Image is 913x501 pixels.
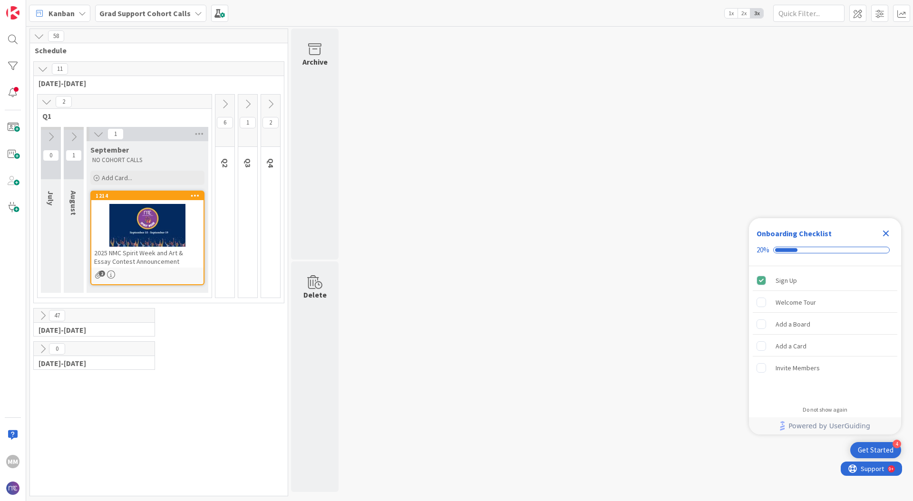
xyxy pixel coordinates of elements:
[893,440,901,448] div: 4
[302,56,328,67] div: Archive
[6,455,19,468] div: MM
[878,226,894,241] div: Close Checklist
[91,192,204,200] div: 1214
[753,357,897,378] div: Invite Members is incomplete.
[66,150,82,161] span: 1
[240,117,256,128] span: 1
[99,270,105,277] span: 2
[39,78,272,88] span: 2025-2026
[753,292,897,313] div: Welcome Tour is incomplete.
[6,6,19,19] img: Visit kanbanzone.com
[725,9,738,18] span: 1x
[757,228,832,239] div: Onboarding Checklist
[69,191,78,215] span: August
[776,318,810,330] div: Add a Board
[850,442,901,458] div: Open Get Started checklist, remaining modules: 4
[107,128,124,140] span: 1
[221,158,230,167] span: Q2
[243,158,253,167] span: Q3
[776,340,806,352] div: Add a Card
[788,420,870,432] span: Powered by UserGuiding
[754,417,896,434] a: Powered by UserGuiding
[99,9,191,18] b: Grad Support Cohort Calls
[749,218,901,434] div: Checklist Container
[102,173,132,182] span: Add Card...
[49,310,65,321] span: 47
[56,96,72,107] span: 2
[217,117,233,128] span: 6
[753,336,897,356] div: Add a Card is incomplete.
[753,314,897,335] div: Add a Board is incomplete.
[266,158,276,167] span: Q4
[749,417,901,434] div: Footer
[49,8,75,19] span: Kanban
[776,297,816,308] div: Welcome Tour
[49,343,65,355] span: 0
[757,246,769,254] div: 20%
[749,266,901,400] div: Checklist items
[776,362,820,374] div: Invite Members
[753,270,897,291] div: Sign Up is complete.
[803,406,847,414] div: Do not show again
[43,150,59,161] span: 0
[46,191,56,205] span: July
[42,111,200,121] span: Q1
[91,247,204,268] div: 2025 NMC Spirit Week and Art & Essay Contest Announcement
[39,325,143,335] span: 2024-2025
[48,4,53,11] div: 9+
[48,30,64,42] span: 58
[773,5,845,22] input: Quick Filter...
[757,246,894,254] div: Checklist progress: 20%
[91,192,204,268] div: 12142025 NMC Spirit Week and Art & Essay Contest Announcement
[858,445,894,455] div: Get Started
[39,358,143,368] span: 2026-2027
[738,9,750,18] span: 2x
[52,63,68,75] span: 11
[96,193,204,199] div: 1214
[6,482,19,495] img: avatar
[20,1,43,13] span: Support
[776,275,797,286] div: Sign Up
[303,289,327,300] div: Delete
[90,145,129,154] span: September
[262,117,279,128] span: 2
[35,46,276,55] span: Schedule
[92,156,203,164] p: NO COHORT CALLS
[750,9,763,18] span: 3x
